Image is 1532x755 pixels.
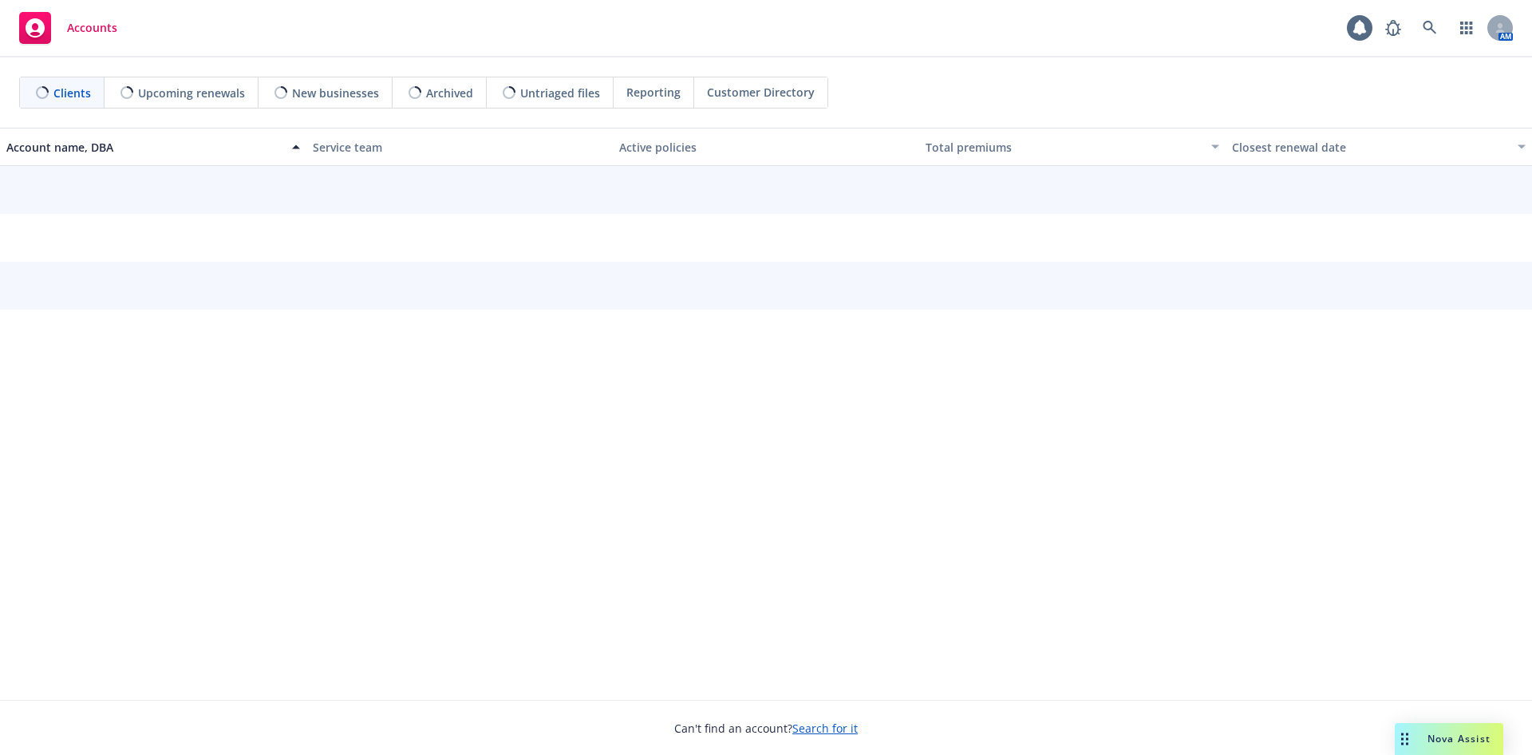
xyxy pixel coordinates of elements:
span: Archived [426,85,473,101]
div: Total premiums [926,139,1202,156]
span: Customer Directory [707,84,815,101]
a: Report a Bug [1377,12,1409,44]
button: Closest renewal date [1226,128,1532,166]
div: Service team [313,139,606,156]
div: Account name, DBA [6,139,282,156]
a: Accounts [13,6,124,50]
span: Nova Assist [1427,732,1491,745]
button: Active policies [613,128,919,166]
a: Switch app [1451,12,1483,44]
span: Untriaged files [520,85,600,101]
div: Active policies [619,139,913,156]
div: Closest renewal date [1232,139,1508,156]
a: Search for it [792,721,858,736]
button: Nova Assist [1395,723,1503,755]
span: Accounts [67,22,117,34]
span: Reporting [626,84,681,101]
span: Upcoming renewals [138,85,245,101]
span: New businesses [292,85,379,101]
span: Can't find an account? [674,720,858,737]
div: Drag to move [1395,723,1415,755]
button: Total premiums [919,128,1226,166]
a: Search [1414,12,1446,44]
button: Service team [306,128,613,166]
span: Clients [53,85,91,101]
